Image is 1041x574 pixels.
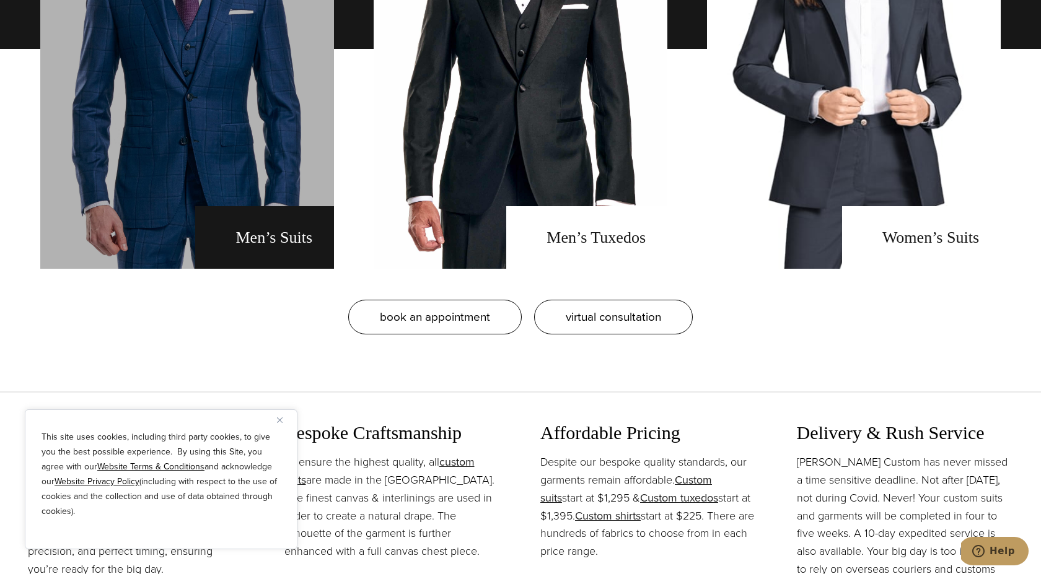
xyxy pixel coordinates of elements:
a: Website Privacy Policy [55,475,139,488]
h3: Bespoke Craftsmanship [284,422,501,444]
button: Close [277,412,292,427]
a: book an appointment [348,300,522,334]
a: virtual consultation [534,300,693,334]
a: Custom suits [540,472,712,506]
h3: Delivery & Rush Service [797,422,1014,444]
span: virtual consultation [566,308,661,326]
iframe: Opens a widget where you can chat to one of our agents [961,537,1029,568]
span: book an appointment [380,308,490,326]
p: Despite our bespoke quality standards, our garments remain affordable. start at $1,295 & start at... [540,453,757,560]
a: Custom tuxedos [640,490,718,506]
a: Custom shirts [575,508,641,524]
p: This site uses cookies, including third party cookies, to give you the best possible experience. ... [42,430,281,519]
img: Close [277,417,283,423]
a: Website Terms & Conditions [97,460,204,473]
h3: Affordable Pricing [540,422,757,444]
p: To ensure the highest quality, all are made in the [GEOGRAPHIC_DATA]. The finest canvas & interli... [284,453,501,560]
